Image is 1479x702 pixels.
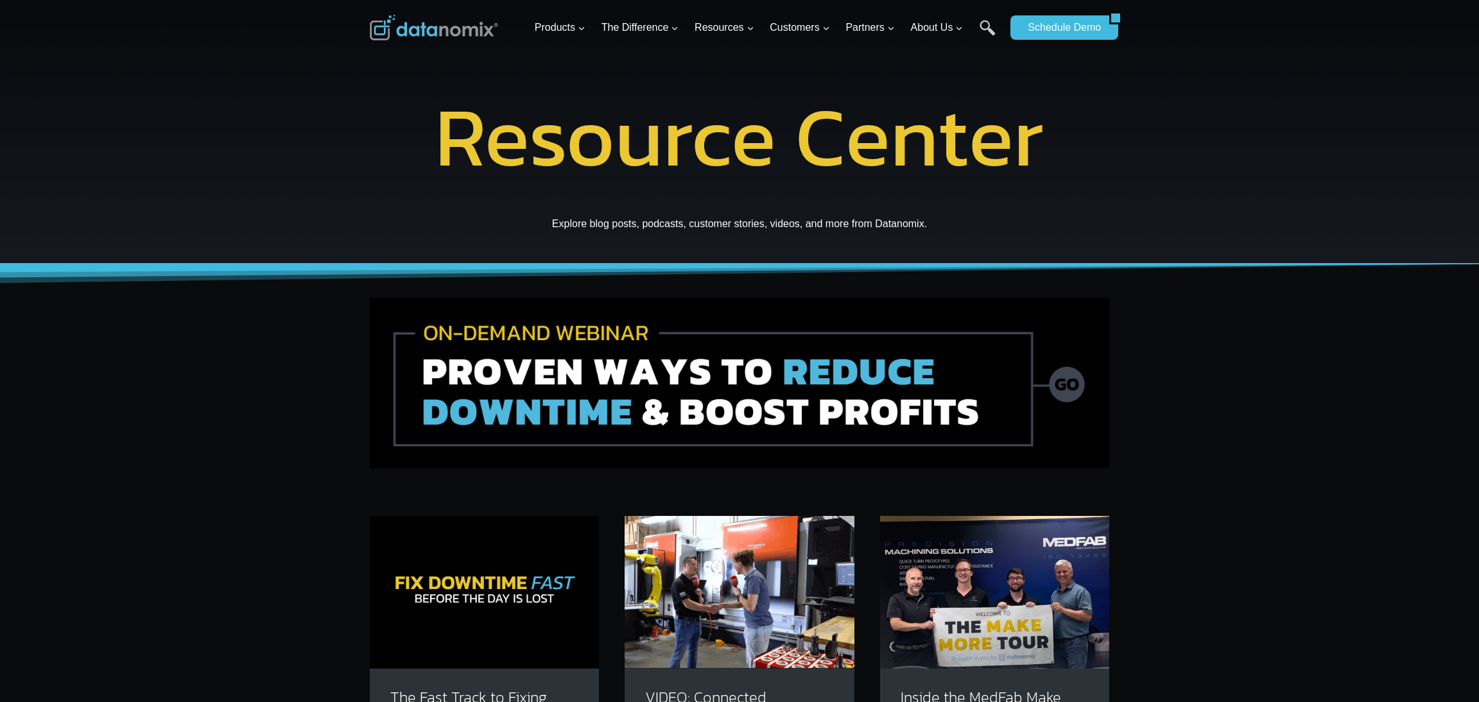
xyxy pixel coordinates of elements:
span: Products [535,19,585,36]
span: Partners [845,19,894,36]
a: Schedule Demo [1010,15,1109,40]
img: Reata’s Connected Manufacturing Software Ecosystem [625,516,854,669]
span: The Difference [601,19,679,36]
span: Customers [770,19,829,36]
span: About Us [911,19,964,36]
a: Search [980,20,996,49]
img: Datanomix [370,15,498,40]
span: Resources [695,19,754,36]
span: Explore blog posts, podcasts, customer stories, videos, and more from Datanomix. [552,218,927,229]
img: Tackle downtime in real time. See how Datanomix Fast Track gives manufacturers instant visibility... [370,516,599,669]
img: Make More Tour at Medfab - See how AI in Manufacturing is taking the spotlight [880,516,1109,669]
h1: Resource Center [385,99,1094,174]
nav: Primary Navigation [530,7,1005,49]
img: Proven ways to reduce downtime [370,298,1109,468]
